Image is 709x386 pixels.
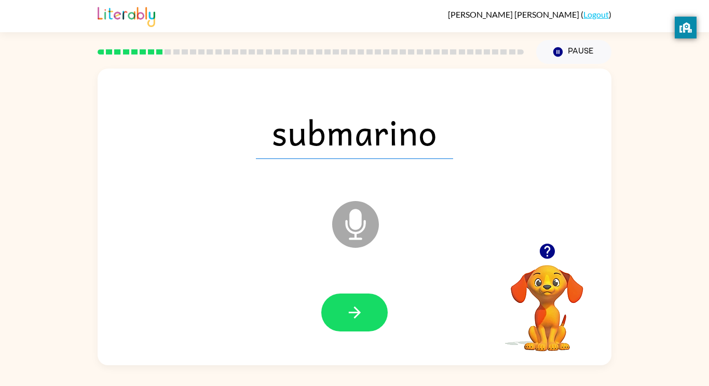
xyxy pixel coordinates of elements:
[495,249,599,353] video: Your browser must support playing .mp4 files to use Literably. Please try using another browser.
[98,4,155,27] img: Literably
[256,105,453,159] span: submarino
[448,9,611,19] div: ( )
[536,40,611,64] button: Pause
[583,9,609,19] a: Logout
[448,9,581,19] span: [PERSON_NAME] [PERSON_NAME]
[675,17,697,38] button: privacy banner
